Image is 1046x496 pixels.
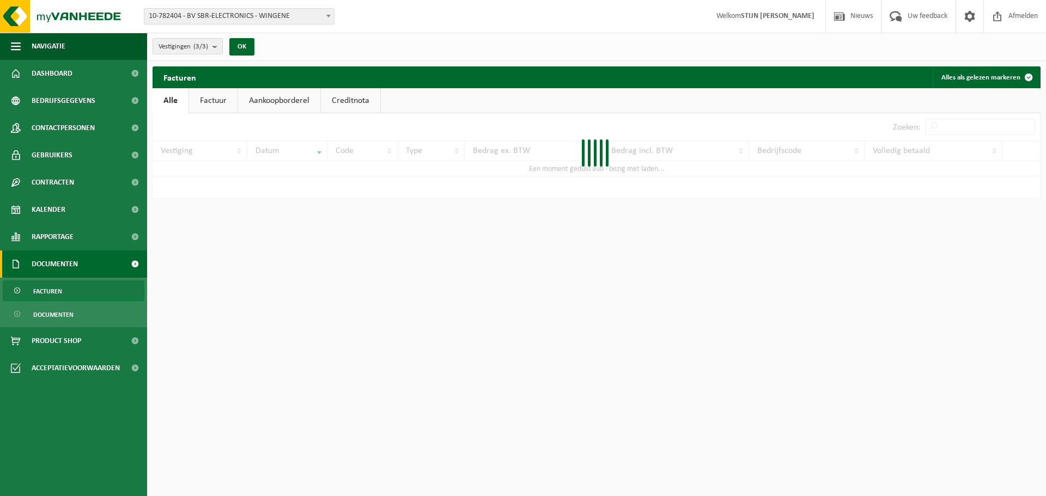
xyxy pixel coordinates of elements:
[32,142,72,169] span: Gebruikers
[32,169,74,196] span: Contracten
[741,12,814,20] strong: STIJN [PERSON_NAME]
[32,223,74,250] span: Rapportage
[32,33,65,60] span: Navigatie
[144,9,334,24] span: 10-782404 - BV SBR-ELECTRONICS - WINGENE
[33,281,62,302] span: Facturen
[153,38,223,54] button: Vestigingen(3/3)
[32,114,95,142] span: Contactpersonen
[189,88,238,113] a: Factuur
[32,354,120,382] span: Acceptatievoorwaarden
[238,88,320,113] a: Aankoopborderel
[193,43,208,50] count: (3/3)
[32,250,78,278] span: Documenten
[144,8,335,25] span: 10-782404 - BV SBR-ELECTRONICS - WINGENE
[159,39,208,55] span: Vestigingen
[33,304,74,325] span: Documenten
[229,38,254,56] button: OK
[321,88,380,113] a: Creditnota
[32,196,65,223] span: Kalender
[3,280,144,301] a: Facturen
[3,304,144,324] a: Documenten
[32,60,72,87] span: Dashboard
[32,327,81,354] span: Product Shop
[153,66,207,88] h2: Facturen
[153,88,188,113] a: Alle
[933,66,1039,88] button: Alles als gelezen markeren
[32,87,95,114] span: Bedrijfsgegevens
